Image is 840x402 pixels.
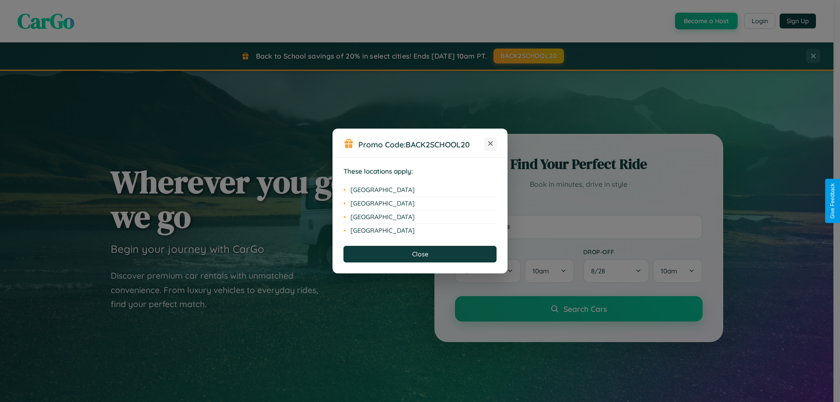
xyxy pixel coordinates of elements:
li: [GEOGRAPHIC_DATA] [343,183,497,197]
button: Close [343,246,497,262]
li: [GEOGRAPHIC_DATA] [343,210,497,224]
li: [GEOGRAPHIC_DATA] [343,197,497,210]
h3: Promo Code: [358,140,484,149]
li: [GEOGRAPHIC_DATA] [343,224,497,237]
strong: These locations apply: [343,167,413,175]
div: Give Feedback [829,183,836,219]
b: BACK2SCHOOL20 [406,140,470,149]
